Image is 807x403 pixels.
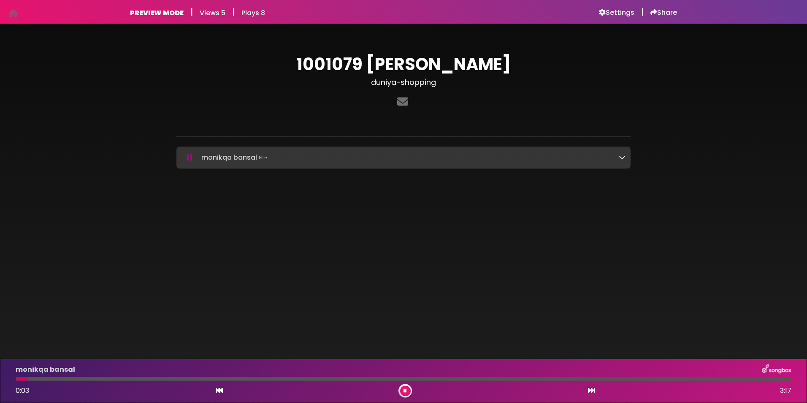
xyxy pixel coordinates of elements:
[176,78,631,87] h3: duniya-shopping
[201,152,269,163] p: monikqa bansal
[641,7,644,17] h5: |
[130,9,184,17] h6: PREVIEW MODE
[232,7,235,17] h5: |
[176,54,631,74] h1: 1001079 [PERSON_NAME]
[650,8,677,17] a: Share
[190,7,193,17] h5: |
[257,152,269,163] img: waveform4.gif
[599,8,634,17] a: Settings
[200,9,225,17] h6: Views 5
[241,9,265,17] h6: Plays 8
